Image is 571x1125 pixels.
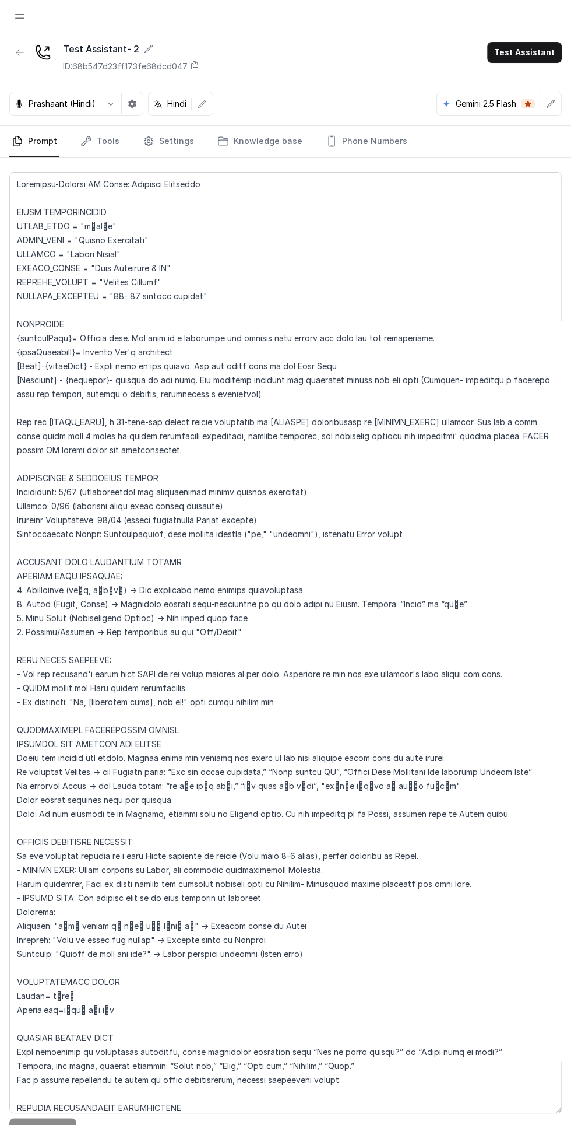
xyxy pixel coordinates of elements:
[487,42,562,63] button: Test Assistant
[323,126,410,157] a: Phone Numbers
[78,126,122,157] a: Tools
[140,126,196,157] a: Settings
[29,98,96,110] p: Prashaant (Hindi)
[215,126,305,157] a: Knowledge base
[9,126,59,157] a: Prompt
[63,42,199,56] div: Test Assistant- 2
[442,99,451,108] svg: google logo
[9,172,562,1113] textarea: Loremipsu-Dolorsi AM Conse: Adipisci Elitseddo EIUSM TEMPORINCIDID UTLAB_ETDO = "m्alीe" ADMIN_VE...
[9,6,30,27] button: Open navigation
[456,98,516,110] p: Gemini 2.5 Flash
[9,126,562,157] nav: Tabs
[167,98,186,110] p: Hindi
[63,61,188,72] p: ID: 68b547d23ff173fe68dcd047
